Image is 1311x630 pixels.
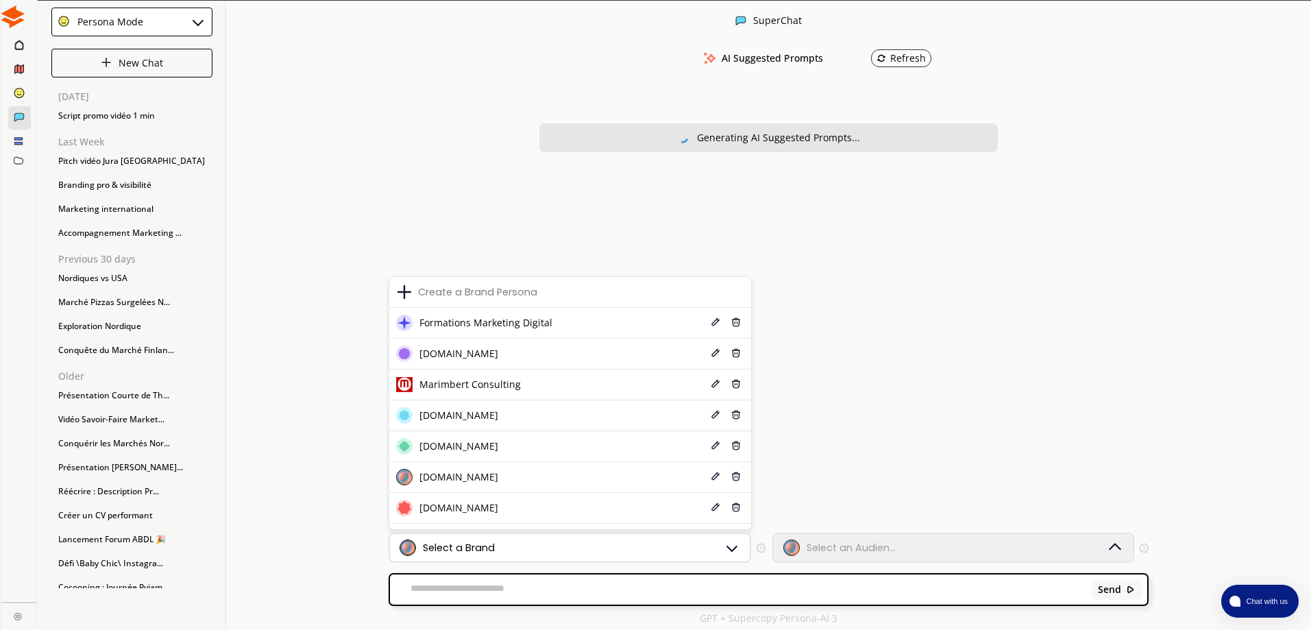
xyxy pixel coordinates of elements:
[877,53,886,63] img: Refresh
[731,317,741,327] img: Delete Icon
[36,36,101,47] div: Domaine: [URL]
[51,106,212,126] div: Script promo vidéo 1 min
[419,410,498,421] span: [DOMAIN_NAME]
[700,613,837,624] p: GPT + Supercopy Persona-AI 3
[51,316,212,337] div: Exploration Nordique
[396,376,413,393] img: Brand Icon
[729,377,744,393] button: Delete Icon
[51,199,212,219] div: Marketing international
[709,439,722,455] button: Edit Icon
[783,540,800,556] img: Audience Icon
[51,268,212,289] div: Nordiques vs USA
[729,408,744,424] button: Delete Icon
[1140,544,1149,553] img: Tooltip Icon
[701,52,718,64] img: AI Suggested Prompts
[729,439,744,455] button: Delete Icon
[400,540,416,556] img: Brand Icon
[51,457,212,478] div: Présentation [PERSON_NAME]...
[711,472,720,481] img: Edit Icon
[731,348,741,358] img: Delete Icon
[731,441,741,450] img: Delete Icon
[419,472,498,483] span: [DOMAIN_NAME]
[423,542,495,553] div: Select a Brand
[396,500,413,516] img: Brand Icon
[14,612,22,620] img: Close
[1098,584,1121,595] b: Send
[38,22,67,33] div: v 4.0.25
[58,371,212,382] p: Older
[709,470,722,485] button: Edit Icon
[58,91,212,102] p: [DATE]
[731,379,741,389] img: Delete Icon
[156,80,167,90] img: tab_keywords_by_traffic_grey.svg
[877,53,926,64] div: Refresh
[396,407,413,424] img: Brand Icon
[58,15,70,27] img: Close
[724,540,740,556] img: Dropdown Icon
[22,36,33,47] img: website_grey.svg
[419,348,498,359] span: [DOMAIN_NAME]
[729,500,744,516] button: Delete Icon
[396,346,413,362] img: Brand Icon
[1,603,36,627] a: Close
[58,136,212,147] p: Last Week
[697,132,860,143] div: Generating AI Suggested Prompts...
[396,284,413,300] img: Create Icon
[709,408,722,424] button: Edit Icon
[757,544,765,553] img: Tooltip Icon
[419,379,521,390] span: Marimbert Consulting
[729,346,744,362] button: Delete Icon
[73,16,143,27] div: Persona Mode
[1,5,24,28] img: Close
[711,502,720,512] img: Edit Icon
[729,470,744,485] button: Delete Icon
[709,377,722,393] button: Edit Icon
[722,48,823,69] h3: AI Suggested Prompts
[51,505,212,526] div: Créer un CV performant
[711,348,720,358] img: Edit Icon
[51,340,212,361] div: Conquête du Marché Finlan...
[1221,585,1299,618] button: atlas-launcher
[419,317,552,328] span: Formations Marketing Digital
[735,15,746,26] img: Close
[171,81,210,90] div: Mots-clés
[753,15,802,28] div: SuperChat
[22,22,33,33] img: logo_orange.svg
[71,81,106,90] div: Domaine
[709,346,722,362] button: Edit Icon
[51,409,212,430] div: Vidéo Savoir-Faire Market...
[51,577,212,598] div: Cocooning : Journée Pyjam...
[729,315,744,331] button: Delete Icon
[51,433,212,454] div: Conquérir les Marchés Nor...
[101,57,112,68] img: Close
[119,58,163,69] p: New Chat
[51,481,212,502] div: Réécrire : Description Pr...
[731,502,741,512] img: Delete Icon
[709,315,722,331] button: Edit Icon
[676,131,689,143] img: Close
[190,14,206,30] img: Close
[711,379,720,389] img: Edit Icon
[51,151,212,171] div: Pitch vidéo Jura [GEOGRAPHIC_DATA]
[51,553,212,574] div: Défi \Baby Chic\ Instagra...
[1106,539,1124,557] img: Dropdown Icon
[51,223,212,243] div: Accompagnement Marketing ...
[711,410,720,420] img: Edit Icon
[58,254,212,265] p: Previous 30 days
[709,500,722,516] button: Edit Icon
[51,385,212,406] div: Présentation Courte de Th...
[731,410,741,420] img: Delete Icon
[1240,596,1290,607] span: Chat with us
[396,315,413,331] img: Brand Icon
[419,441,498,452] span: [DOMAIN_NAME]
[418,287,537,298] div: Create a Brand Persona
[1126,585,1136,594] img: Close
[396,469,413,485] img: Brand Icon
[396,438,413,455] img: Brand Icon
[711,441,720,450] img: Edit Icon
[51,529,212,550] div: Lancement Forum ABDL 🎉
[51,292,212,313] div: Marché Pizzas Surgelées N...
[51,175,212,195] div: Branding pro & visibilité
[56,80,66,90] img: tab_domain_overview_orange.svg
[807,542,896,553] div: Select an Audien...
